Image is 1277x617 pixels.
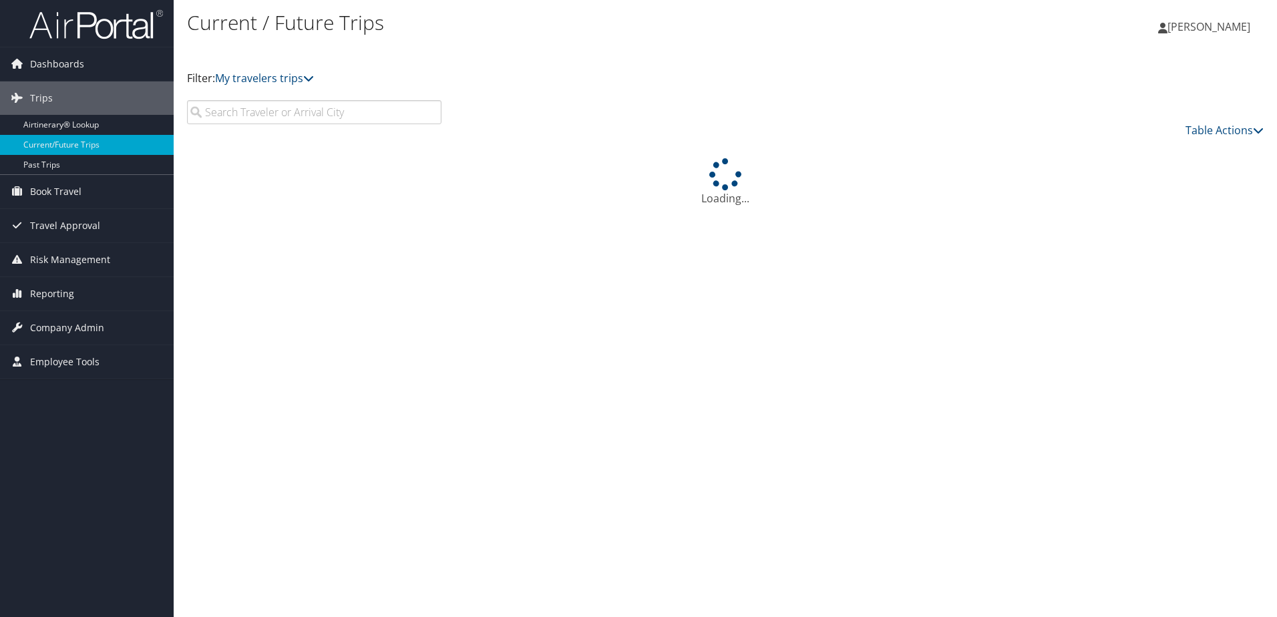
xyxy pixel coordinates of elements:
img: airportal-logo.png [29,9,163,40]
span: Travel Approval [30,209,100,242]
span: Reporting [30,277,74,311]
a: Table Actions [1185,123,1264,138]
span: Book Travel [30,175,81,208]
span: [PERSON_NAME] [1167,19,1250,34]
div: Loading... [187,158,1264,206]
span: Company Admin [30,311,104,345]
span: Trips [30,81,53,115]
span: Risk Management [30,243,110,276]
a: [PERSON_NAME] [1158,7,1264,47]
a: My travelers trips [215,71,314,85]
span: Employee Tools [30,345,100,379]
input: Search Traveler or Arrival City [187,100,441,124]
span: Dashboards [30,47,84,81]
h1: Current / Future Trips [187,9,905,37]
p: Filter: [187,70,905,87]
